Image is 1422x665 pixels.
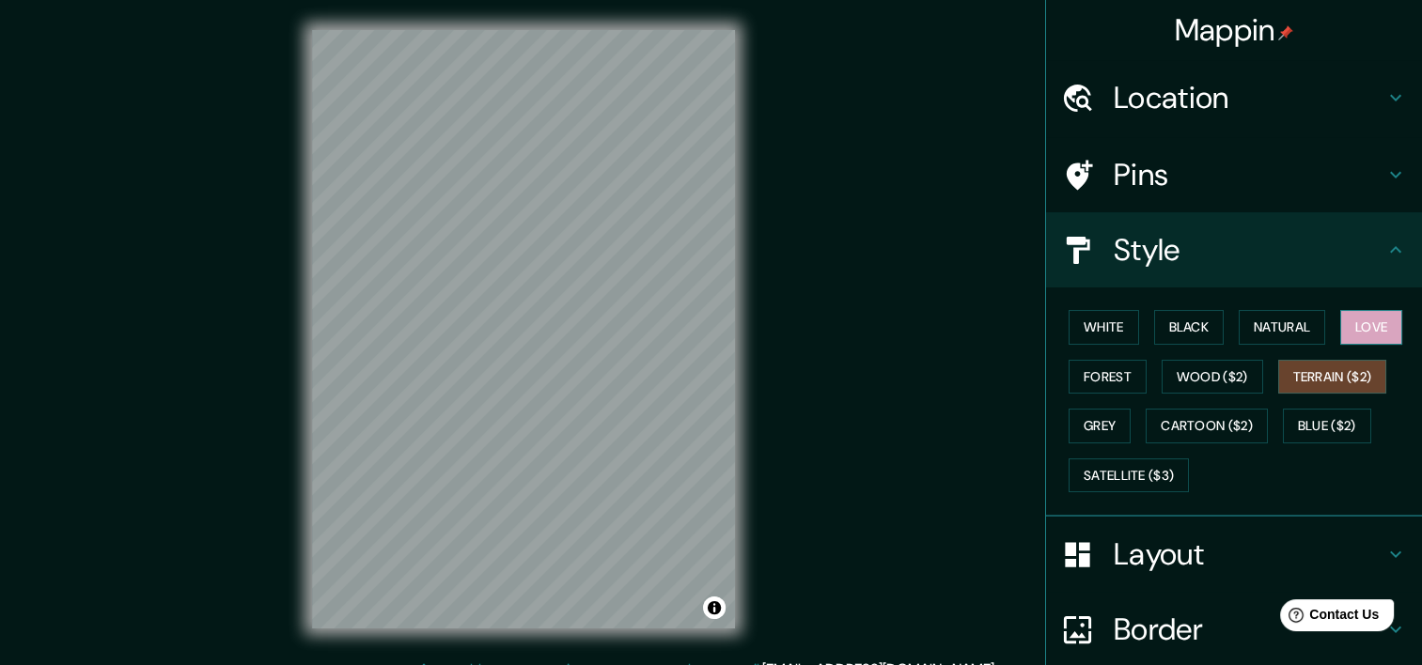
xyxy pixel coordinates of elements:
h4: Border [1114,611,1384,648]
button: Blue ($2) [1283,409,1371,443]
button: Natural [1239,310,1325,345]
h4: Layout [1114,535,1384,573]
button: Wood ($2) [1162,360,1263,394]
iframe: Help widget launcher [1255,592,1401,644]
button: Forest [1069,360,1147,394]
h4: Style [1114,231,1384,269]
img: pin-icon.png [1278,25,1293,40]
div: Pins [1046,137,1422,212]
button: Toggle attribution [703,596,726,619]
button: White [1069,310,1139,345]
button: Satellite ($3) [1069,458,1189,493]
button: Cartoon ($2) [1146,409,1268,443]
div: Layout [1046,517,1422,592]
div: Style [1046,212,1422,287]
button: Black [1154,310,1225,345]
div: Location [1046,60,1422,135]
canvas: Map [312,30,735,628]
h4: Mappin [1175,11,1294,49]
button: Grey [1069,409,1131,443]
button: Terrain ($2) [1278,360,1387,394]
button: Love [1340,310,1402,345]
h4: Location [1114,79,1384,116]
h4: Pins [1114,156,1384,193]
